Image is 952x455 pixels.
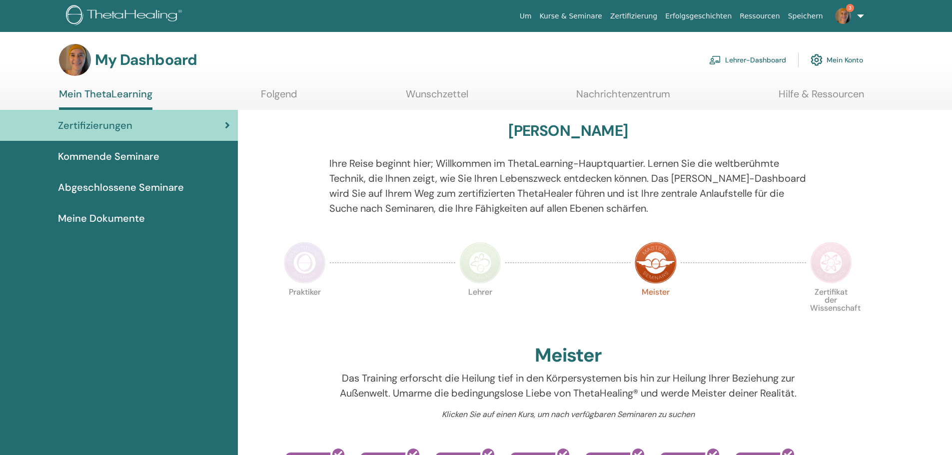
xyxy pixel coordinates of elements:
img: Certificate of Science [810,242,852,284]
img: Practitioner [284,242,326,284]
h3: [PERSON_NAME] [508,122,628,140]
span: 3 [846,4,854,12]
img: default.jpg [59,44,91,76]
p: Klicken Sie auf einen Kurs, um nach verfügbaren Seminaren zu suchen [329,409,807,421]
img: Master [635,242,677,284]
a: Mein Konto [811,49,863,71]
a: Um [516,7,536,25]
a: Wunschzettel [406,88,468,107]
img: logo.png [66,5,185,27]
a: Folgend [261,88,297,107]
p: Lehrer [459,288,501,330]
a: Zertifizierung [606,7,661,25]
span: Zertifizierungen [58,118,132,133]
a: Speichern [784,7,827,25]
a: Lehrer-Dashboard [709,49,786,71]
span: Meine Dokumente [58,211,145,226]
p: Ihre Reise beginnt hier; Willkommen im ThetaLearning-Hauptquartier. Lernen Sie die weltberühmte T... [329,156,807,216]
img: Instructor [459,242,501,284]
p: Zertifikat der Wissenschaft [810,288,852,330]
img: chalkboard-teacher.svg [709,55,721,64]
img: cog.svg [811,51,823,68]
a: Nachrichtenzentrum [576,88,670,107]
p: Meister [635,288,677,330]
h3: My Dashboard [95,51,197,69]
a: Erfolgsgeschichten [661,7,736,25]
h2: Meister [535,344,602,367]
p: Praktiker [284,288,326,330]
span: Kommende Seminare [58,149,159,164]
p: Das Training erforscht die Heilung tief in den Körpersystemen bis hin zur Heilung Ihrer Beziehung... [329,371,807,401]
span: Abgeschlossene Seminare [58,180,184,195]
a: Mein ThetaLearning [59,88,152,110]
a: Hilfe & Ressourcen [779,88,864,107]
a: Ressourcen [736,7,784,25]
a: Kurse & Seminare [536,7,606,25]
img: default.jpg [835,8,851,24]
